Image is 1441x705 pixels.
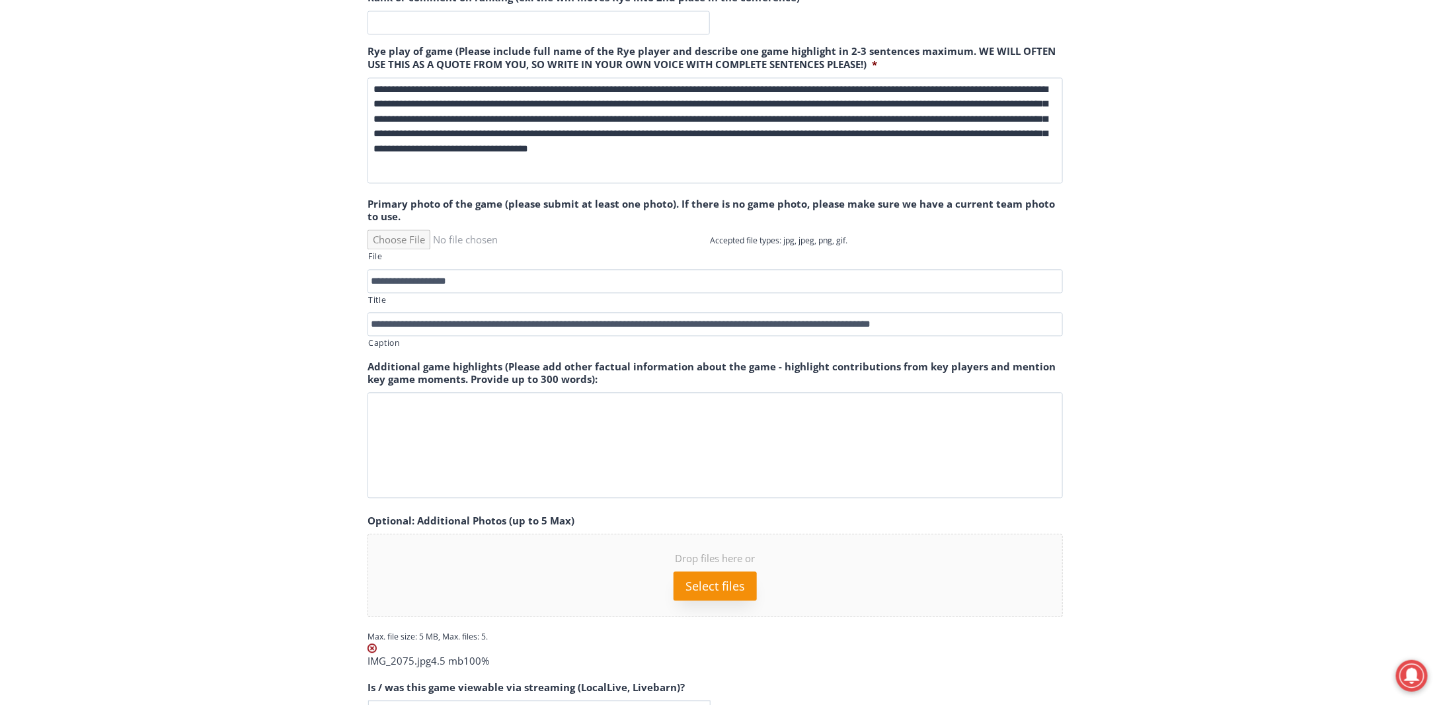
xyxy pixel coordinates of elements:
[710,224,858,246] span: Accepted file types: jpg, jpeg, png, gif.
[674,571,757,600] button: select files, optional: additional photos (up to 5 max)
[368,337,1063,350] label: Caption
[384,550,1046,566] span: Drop files here or
[346,132,613,161] span: Intern @ [DOMAIN_NAME]
[368,643,377,653] img: Delete this file
[368,198,1063,224] label: Primary photo of the game (please submit at least one photo). If there is no game photo, please m...
[368,515,574,528] label: Optional: Additional Photos (up to 5 Max)
[368,45,1063,71] label: Rye play of game (Please include full name of the Rye player and describe one game highlight in 2...
[318,128,641,165] a: Intern @ [DOMAIN_NAME]
[368,360,1063,386] label: Additional game highlights (Please add other factual information about the game - highlight contr...
[368,294,1063,307] label: Title
[368,250,1063,263] label: File
[368,620,498,642] span: Max. file size: 5 MB, Max. files: 5.
[431,654,463,667] span: 4.5 mb
[368,681,685,694] label: Is / was this game viewable via streaming (LocalLive, Livebarn)?
[368,654,431,667] span: IMG_2075.jpg
[463,654,489,667] span: 100%
[334,1,625,128] div: "The first chef I interviewed talked about coming to [GEOGRAPHIC_DATA] from [GEOGRAPHIC_DATA] in ...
